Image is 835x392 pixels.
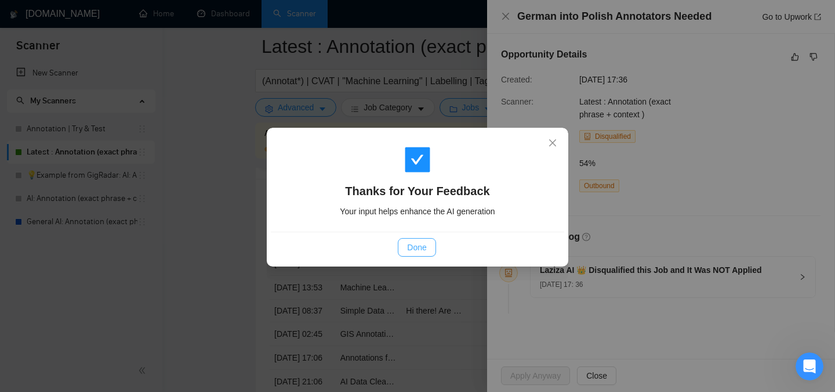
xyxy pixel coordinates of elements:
span: close [548,138,557,148]
h4: Thanks for Your Feedback [285,183,550,199]
span: Your input helps enhance the AI generation [340,207,495,216]
button: Done [398,238,435,257]
button: Close [537,128,568,159]
span: Done [407,241,426,254]
span: check-square [404,146,431,174]
iframe: Intercom live chat [796,353,823,380]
